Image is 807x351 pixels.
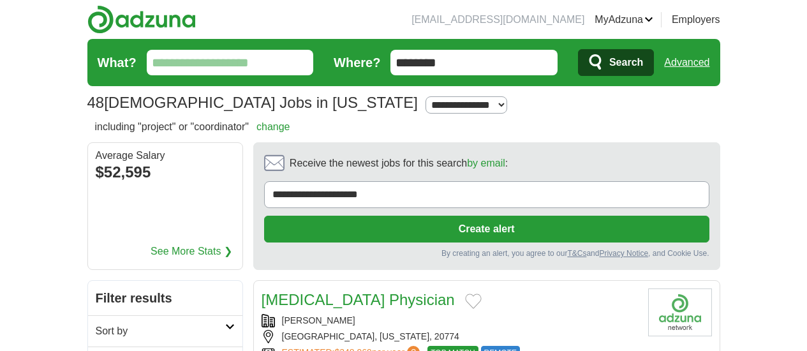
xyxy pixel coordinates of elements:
img: Adzuna logo [87,5,196,34]
a: [MEDICAL_DATA] Physician [262,291,455,308]
a: by email [467,158,505,168]
h2: including "project" or "coordinator" [95,119,290,135]
h2: Sort by [96,324,225,339]
button: Search [578,49,654,76]
a: change [256,121,290,132]
li: [EMAIL_ADDRESS][DOMAIN_NAME] [411,12,584,27]
button: Add to favorite jobs [465,294,482,309]
h2: Filter results [88,281,242,315]
img: Floyd Lee Locums logo [648,288,712,336]
label: Where? [334,53,380,72]
span: 48 [87,91,105,114]
a: Privacy Notice [599,249,648,258]
div: Average Salary [96,151,235,161]
a: See More Stats ❯ [151,244,232,259]
a: T&Cs [567,249,586,258]
h1: [DEMOGRAPHIC_DATA] Jobs in [US_STATE] [87,94,418,111]
a: MyAdzuna [595,12,653,27]
a: [PERSON_NAME] [282,315,355,325]
div: [GEOGRAPHIC_DATA], [US_STATE], 20774 [262,330,638,343]
label: What? [98,53,137,72]
a: Sort by [88,315,242,347]
span: Search [609,50,643,75]
div: $52,595 [96,161,235,184]
a: Advanced [664,50,709,75]
span: Receive the newest jobs for this search : [290,156,508,171]
button: Create alert [264,216,709,243]
div: By creating an alert, you agree to our and , and Cookie Use. [264,248,709,259]
a: Employers [672,12,720,27]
